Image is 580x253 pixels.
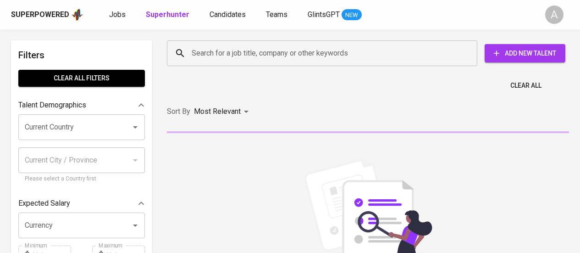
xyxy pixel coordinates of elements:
[194,103,252,120] div: Most Relevant
[266,9,289,21] a: Teams
[18,198,70,209] p: Expected Salary
[545,6,563,24] div: A
[146,10,189,19] b: Superhunter
[109,10,126,19] span: Jobs
[266,10,287,19] span: Teams
[129,121,142,134] button: Open
[18,48,145,62] h6: Filters
[510,80,541,91] span: Clear All
[109,9,127,21] a: Jobs
[11,10,69,20] div: Superpowered
[342,11,362,20] span: NEW
[18,194,145,213] div: Expected Salary
[26,73,138,84] span: Clear All filters
[18,96,145,114] div: Talent Demographics
[167,106,190,117] p: Sort By
[308,9,362,21] a: GlintsGPT NEW
[507,77,545,94] button: Clear All
[210,9,248,21] a: Candidates
[129,219,142,232] button: Open
[71,8,83,22] img: app logo
[308,10,340,19] span: GlintsGPT
[146,9,191,21] a: Superhunter
[210,10,246,19] span: Candidates
[18,70,145,87] button: Clear All filters
[485,44,565,62] button: Add New Talent
[194,106,241,117] p: Most Relevant
[25,174,138,184] p: Please select a Country first
[492,48,558,59] span: Add New Talent
[11,8,83,22] a: Superpoweredapp logo
[18,100,86,111] p: Talent Demographics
